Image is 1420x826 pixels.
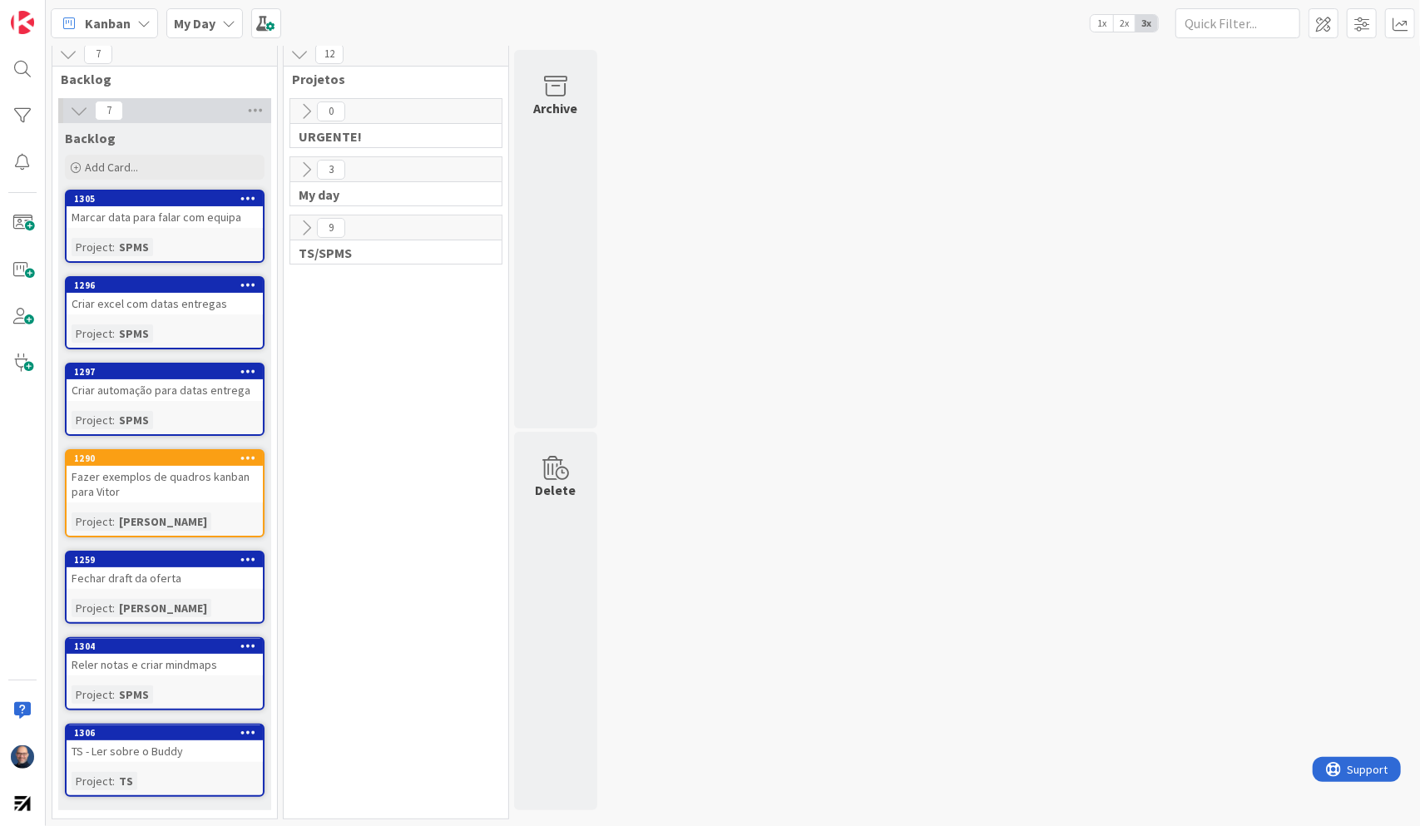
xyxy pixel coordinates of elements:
[115,772,137,790] div: TS
[11,11,34,34] img: Visit kanbanzone.com
[292,71,487,87] span: Projetos
[61,71,256,87] span: Backlog
[1136,15,1158,32] span: 3x
[72,324,112,343] div: Project
[317,160,345,180] span: 3
[85,160,138,175] span: Add Card...
[74,366,263,378] div: 1297
[67,191,263,228] div: 1305Marcar data para falar com equipa
[115,238,153,256] div: SPMS
[72,512,112,531] div: Project
[85,13,131,33] span: Kanban
[115,411,153,429] div: SPMS
[35,2,76,22] span: Support
[67,552,263,567] div: 1259
[67,725,263,740] div: 1306
[72,411,112,429] div: Project
[112,411,115,429] span: :
[315,44,344,64] span: 12
[112,324,115,343] span: :
[67,567,263,589] div: Fechar draft da oferta
[65,130,116,146] span: Backlog
[67,725,263,762] div: 1306TS - Ler sobre o Buddy
[67,191,263,206] div: 1305
[84,44,112,64] span: 7
[317,101,345,121] span: 0
[299,128,481,145] span: URGENTE!
[67,451,263,466] div: 1290
[72,772,112,790] div: Project
[67,451,263,502] div: 1290Fazer exemplos de quadros kanban para Vitor
[115,324,153,343] div: SPMS
[1113,15,1136,32] span: 2x
[67,639,263,654] div: 1304
[67,278,263,314] div: 1296Criar excel com datas entregas
[299,245,481,261] span: TS/SPMS
[67,278,263,293] div: 1296
[67,293,263,314] div: Criar excel com datas entregas
[1175,8,1300,38] input: Quick Filter...
[74,554,263,566] div: 1259
[74,279,263,291] div: 1296
[11,792,34,815] img: avatar
[67,364,263,379] div: 1297
[174,15,215,32] b: My Day
[536,480,576,500] div: Delete
[115,599,211,617] div: [PERSON_NAME]
[74,453,263,464] div: 1290
[534,98,578,118] div: Archive
[72,599,112,617] div: Project
[74,193,263,205] div: 1305
[112,772,115,790] span: :
[112,238,115,256] span: :
[74,641,263,652] div: 1304
[74,727,263,739] div: 1306
[317,218,345,238] span: 9
[299,186,481,203] span: My day
[95,101,123,121] span: 7
[67,740,263,762] div: TS - Ler sobre o Buddy
[67,206,263,228] div: Marcar data para falar com equipa
[67,639,263,675] div: 1304Reler notas e criar mindmaps
[72,685,112,704] div: Project
[112,685,115,704] span: :
[67,466,263,502] div: Fazer exemplos de quadros kanban para Vitor
[11,745,34,769] img: Fg
[1091,15,1113,32] span: 1x
[115,685,153,704] div: SPMS
[67,552,263,589] div: 1259Fechar draft da oferta
[72,238,112,256] div: Project
[67,379,263,401] div: Criar automação para datas entrega
[67,654,263,675] div: Reler notas e criar mindmaps
[67,364,263,401] div: 1297Criar automação para datas entrega
[112,599,115,617] span: :
[112,512,115,531] span: :
[115,512,211,531] div: [PERSON_NAME]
